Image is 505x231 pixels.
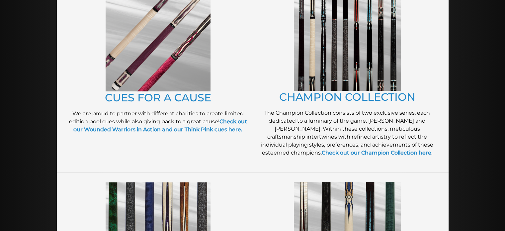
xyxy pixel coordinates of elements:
[73,118,247,133] a: Check out our Wounded Warriors in Action and our Think Pink cues here.
[279,90,415,103] a: CHAMPION COLLECTION
[105,91,211,104] a: CUES FOR A CAUSE
[256,109,439,157] p: The Champion Collection consists of two exclusive series, each dedicated to a luminary of the gam...
[67,110,249,134] p: We are proud to partner with different charities to create limited edition pool cues while also g...
[322,150,431,156] a: Check out our Champion Collection here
